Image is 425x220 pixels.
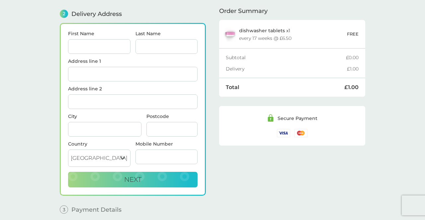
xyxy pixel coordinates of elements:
[60,205,68,214] span: 3
[294,129,307,137] img: /assets/icons/cards/mastercard.svg
[71,207,122,213] span: Payment Details
[347,31,359,38] p: FREE
[346,55,359,60] div: £0.00
[68,114,141,119] label: City
[68,31,130,36] label: First Name
[124,175,141,183] span: Next
[344,85,359,90] div: £1.00
[226,66,347,71] div: Delivery
[68,59,198,63] label: Address line 1
[226,55,346,60] div: Subtotal
[71,11,122,17] span: Delivery Address
[277,129,290,137] img: /assets/icons/cards/visa.svg
[219,8,268,14] span: Order Summary
[135,142,198,146] label: Mobile Number
[239,28,290,33] p: x 1
[135,31,198,36] label: Last Name
[68,172,198,188] button: Next
[278,116,317,121] div: Secure Payment
[146,114,198,119] label: Postcode
[239,36,292,41] div: every 17 weeks @ £6.50
[68,86,198,91] label: Address line 2
[68,142,130,146] div: Country
[60,10,68,18] span: 2
[347,66,359,71] div: £1.00
[226,85,344,90] div: Total
[239,28,285,34] span: dishwasher tablets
